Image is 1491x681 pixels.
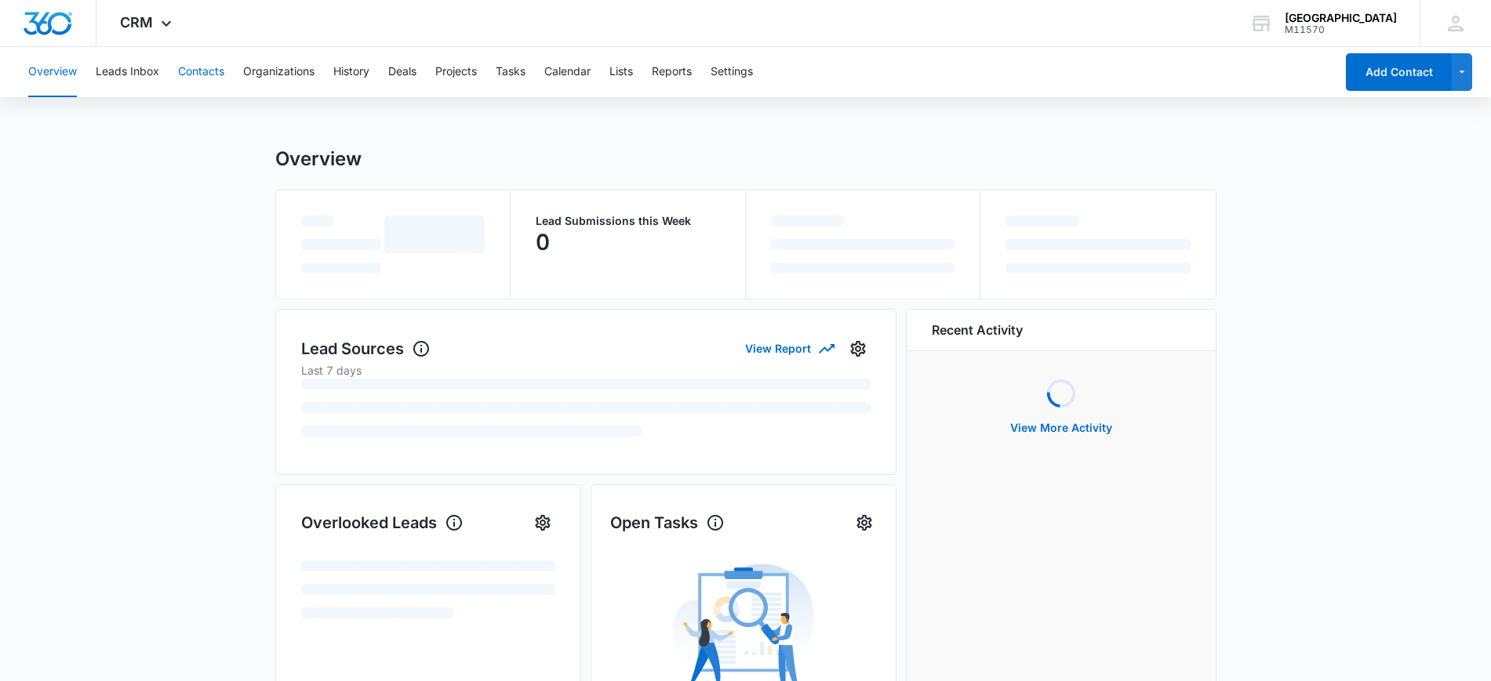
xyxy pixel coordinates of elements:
[243,47,315,97] button: Organizations
[1285,12,1397,24] div: account name
[1346,53,1452,91] button: Add Contact
[846,336,871,361] button: Settings
[435,47,477,97] button: Projects
[96,47,159,97] button: Leads Inbox
[496,47,525,97] button: Tasks
[301,511,464,534] h1: Overlooked Leads
[536,230,550,255] p: 0
[275,147,362,171] h1: Overview
[301,362,871,379] p: Last 7 days
[652,47,692,97] button: Reports
[120,14,153,31] span: CRM
[609,47,633,97] button: Lists
[852,510,877,535] button: Settings
[388,47,416,97] button: Deals
[178,47,224,97] button: Contacts
[610,511,725,534] h1: Open Tasks
[544,47,591,97] button: Calendar
[745,335,833,362] button: View Report
[28,47,77,97] button: Overview
[995,409,1128,447] button: View More Activity
[536,216,720,226] p: Lead Submissions this Week
[932,321,1023,339] h6: Recent Activity
[530,510,555,535] button: Settings
[711,47,753,97] button: Settings
[1285,24,1397,35] div: account id
[301,337,431,360] h1: Lead Sources
[333,47,369,97] button: History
